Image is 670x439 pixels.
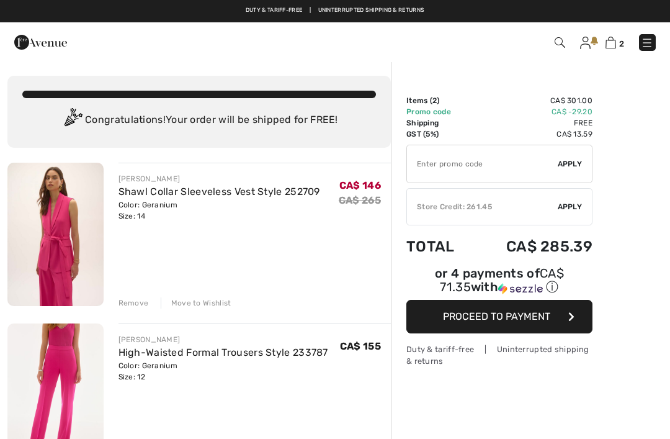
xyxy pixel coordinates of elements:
td: CA$ 285.39 [473,225,592,268]
span: 2 [432,96,437,105]
img: My Info [580,37,591,49]
td: Items ( ) [406,95,473,106]
span: Proceed to Payment [443,310,550,322]
div: Color: Geranium Size: 12 [118,360,328,382]
td: Free [473,117,592,129]
a: Duty & tariff-free | Uninterrupted shipping & returns [246,7,424,13]
img: Shopping Bag [605,37,616,48]
a: Shawl Collar Sleeveless Vest Style 252709 [118,186,320,197]
img: Congratulation2.svg [60,108,85,133]
img: Shawl Collar Sleeveless Vest Style 252709 [7,163,104,306]
div: or 4 payments ofCA$ 71.35withSezzle Click to learn more about Sezzle [406,268,592,300]
div: Duty & tariff-free | Uninterrupted shipping & returns [406,343,592,367]
td: Total [406,225,473,268]
button: Proceed to Payment [406,300,592,333]
img: Search [555,37,565,48]
a: High-Waisted Formal Trousers Style 233787 [118,346,328,358]
td: CA$ 13.59 [473,129,592,140]
a: 2 [605,35,624,50]
span: Apply [558,201,583,212]
div: Congratulations! Your order will be shipped for FREE! [22,108,376,133]
div: Color: Geranium Size: 14 [118,199,320,222]
a: 1ère Avenue [14,35,67,47]
span: CA$ 71.35 [440,266,564,294]
td: CA$ -29.20 [473,106,592,117]
div: Remove [118,297,149,309]
img: 1ère Avenue [14,30,67,55]
img: Menu [641,37,653,49]
td: GST (5%) [406,129,473,140]
div: [PERSON_NAME] [118,334,328,345]
input: Promo code [407,145,558,183]
s: CA$ 265 [339,194,381,206]
div: Move to Wishlist [161,297,231,309]
td: Shipping [406,117,473,129]
div: Store Credit: 261.45 [407,201,558,212]
td: Promo code [406,106,473,117]
img: Sezzle [498,283,543,294]
div: or 4 payments of with [406,268,592,296]
span: Apply [558,158,583,170]
span: CA$ 146 [339,179,381,191]
span: 2 [619,39,624,48]
div: [PERSON_NAME] [118,173,320,184]
span: CA$ 155 [340,340,381,352]
td: CA$ 301.00 [473,95,592,106]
